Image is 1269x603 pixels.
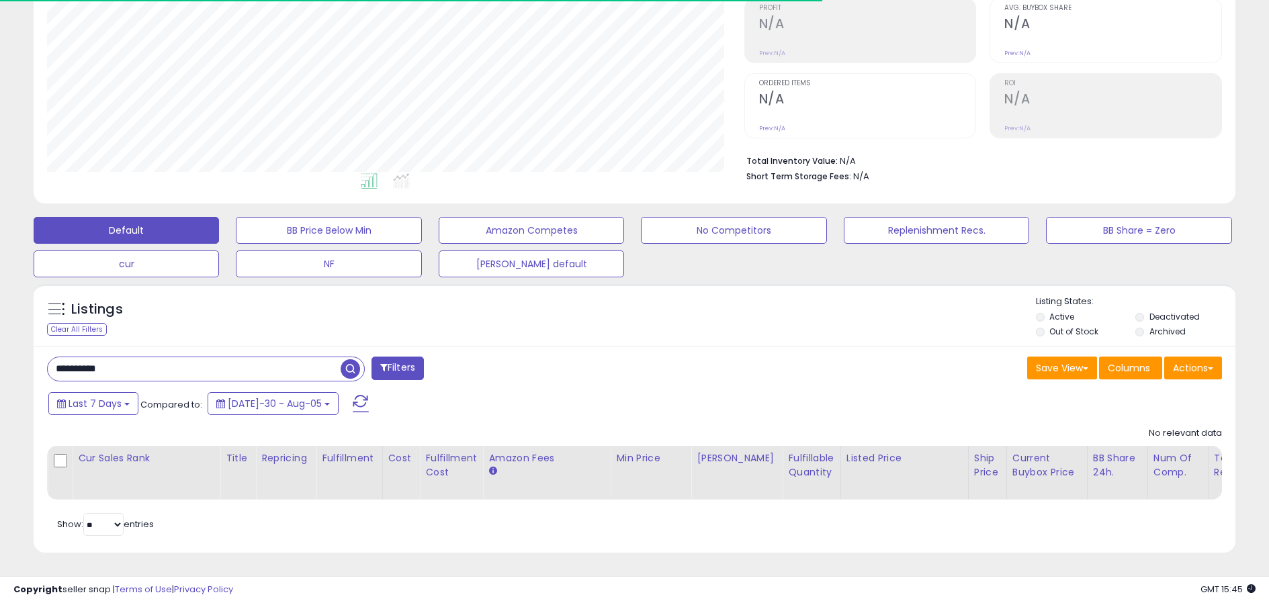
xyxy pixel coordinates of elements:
[616,451,685,465] div: Min Price
[746,155,838,167] b: Total Inventory Value:
[47,323,107,336] div: Clear All Filters
[1004,16,1221,34] h2: N/A
[208,392,339,415] button: [DATE]-30 - Aug-05
[1093,451,1142,479] div: BB Share 24h.
[228,397,322,410] span: [DATE]-30 - Aug-05
[759,124,785,132] small: Prev: N/A
[1004,124,1031,132] small: Prev: N/A
[1153,451,1202,479] div: Num of Comp.
[697,451,777,465] div: [PERSON_NAME]
[1149,311,1200,322] label: Deactivated
[439,250,624,277] button: [PERSON_NAME] default
[641,217,826,244] button: No Competitors
[388,451,414,465] div: Cost
[174,583,233,596] a: Privacy Policy
[1004,5,1221,12] span: Avg. Buybox Share
[1049,326,1098,337] label: Out of Stock
[34,217,219,244] button: Default
[1200,583,1256,596] span: 2025-08-15 15:45 GMT
[1149,326,1186,337] label: Archived
[236,217,421,244] button: BB Price Below Min
[1149,427,1222,440] div: No relevant data
[1108,361,1150,375] span: Columns
[844,217,1029,244] button: Replenishment Recs.
[1004,49,1031,57] small: Prev: N/A
[34,250,219,277] button: cur
[1004,91,1221,109] h2: N/A
[846,451,963,465] div: Listed Price
[788,451,834,479] div: Fulfillable Quantity
[48,392,138,415] button: Last 7 Days
[13,584,233,596] div: seller snap | |
[425,451,477,479] div: Fulfillment Cost
[1049,311,1074,322] label: Active
[1099,357,1162,379] button: Columns
[1164,357,1222,379] button: Actions
[1004,80,1221,87] span: ROI
[226,451,250,465] div: Title
[69,397,122,410] span: Last 7 Days
[746,171,851,182] b: Short Term Storage Fees:
[974,451,1001,479] div: Ship Price
[759,49,785,57] small: Prev: N/A
[322,451,376,465] div: Fulfillment
[140,398,202,411] span: Compared to:
[759,91,976,109] h2: N/A
[1214,451,1263,479] div: Total Rev.
[71,300,123,319] h5: Listings
[759,5,976,12] span: Profit
[439,217,624,244] button: Amazon Competes
[1012,451,1082,479] div: Current Buybox Price
[13,583,62,596] strong: Copyright
[261,451,310,465] div: Repricing
[853,170,869,183] span: N/A
[1027,357,1097,379] button: Save View
[57,518,154,530] span: Show: entries
[1046,217,1231,244] button: BB Share = Zero
[759,16,976,34] h2: N/A
[1036,295,1235,308] p: Listing States:
[371,357,424,380] button: Filters
[488,465,496,477] small: Amazon Fees.
[759,80,976,87] span: Ordered Items
[746,152,1212,168] li: N/A
[115,583,172,596] a: Terms of Use
[78,451,214,465] div: Cur Sales Rank
[236,250,421,277] button: NF
[488,451,605,465] div: Amazon Fees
